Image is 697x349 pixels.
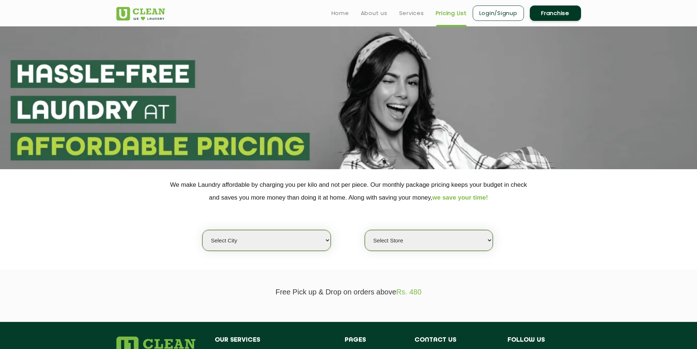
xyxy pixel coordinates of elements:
a: Login/Signup [473,5,524,21]
a: Pricing List [436,9,467,18]
a: About us [361,9,387,18]
a: Home [331,9,349,18]
img: UClean Laundry and Dry Cleaning [116,7,165,21]
a: Services [399,9,424,18]
span: we save your time! [432,194,488,201]
span: Rs. 480 [396,288,421,296]
p: Free Pick up & Drop on orders above [116,288,581,296]
a: Franchise [530,5,581,21]
p: We make Laundry affordable by charging you per kilo and not per piece. Our monthly package pricin... [116,178,581,204]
